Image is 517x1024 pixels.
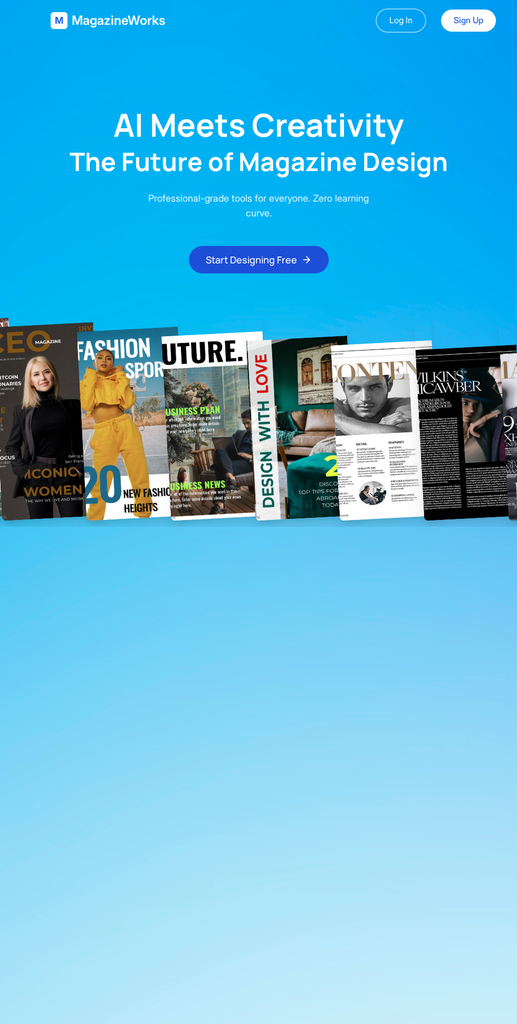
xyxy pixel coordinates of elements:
[246,335,357,520] img: Health & Wellness
[161,331,272,520] img: Technology
[113,109,404,140] h1: AI Meets Creativity
[189,246,329,273] button: Start Designing Free
[70,149,448,174] h2: The Future of Magazine Design
[76,326,187,520] img: Business Advice
[331,340,441,520] img: Travel
[140,191,377,221] p: Professional-grade tools for everyone. Zero learning curve.
[72,12,165,29] span: MagazineWorks
[376,8,426,33] a: Log In
[441,10,496,32] a: Sign Up
[55,13,63,28] span: M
